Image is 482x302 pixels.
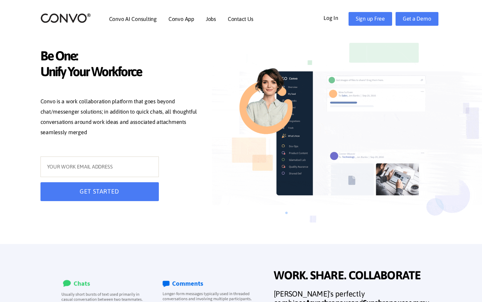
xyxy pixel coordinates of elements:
a: Convo App [168,16,194,22]
a: Sign up Free [349,12,392,26]
span: WORK. SHARE. COLLABORATE [274,268,432,284]
p: Convo is a work collaboration platform that goes beyond chat/messenger solutions; in addition to ... [40,96,202,139]
img: logo_2.png [40,13,91,23]
a: Convo AI Consulting [109,16,157,22]
a: Get a Demo [396,12,438,26]
a: Log In [324,12,349,23]
a: Jobs [206,16,216,22]
button: GET STARTED [40,182,159,201]
a: Contact Us [228,16,254,22]
input: YOUR WORK EMAIL ADDRESS [40,156,159,177]
span: Be One: [40,48,202,66]
span: Unify Your Workforce [40,64,202,81]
